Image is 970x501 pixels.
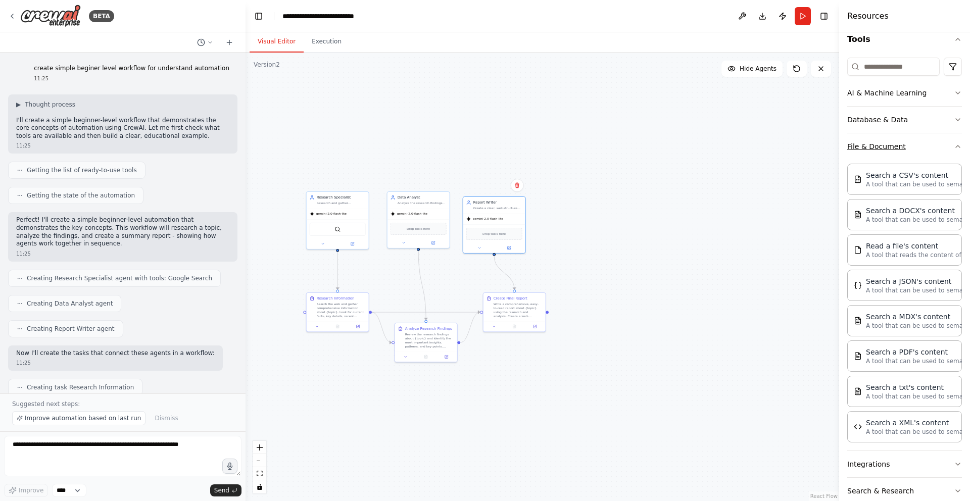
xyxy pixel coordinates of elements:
p: create simple beginer level workflow for understand automation [34,65,229,73]
span: Creating Data Analyst agent [27,299,113,308]
button: Open in side panel [349,323,366,329]
span: gemini-2.0-flash-lite [473,217,503,221]
g: Edge from 85c0d8a7-e0ff-4906-9ce5-5f228716ac36 to fcaa676c-055d-4337-bbc7-66111c5b6070 [372,310,392,345]
div: Analyze the research findings about {topic} and identify key patterns, insights, and important in... [398,201,447,205]
div: Research SpecialistResearch and gather comprehensive information about {topic} from reliable onli... [306,191,369,249]
button: fit view [253,467,266,480]
img: MDXSearchTool [854,317,862,325]
button: Visual Editor [250,31,304,53]
div: Report WriterCreate a clear, well-structured final report about {topic} based on research and ana... [463,196,526,254]
span: gemini-2.0-flash-lite [397,212,427,216]
span: Drop tools here [407,226,430,231]
div: Research InformationSearch the web and gather comprehensive information about {topic}. Look for c... [306,292,369,332]
p: Now I'll create the tasks that connect these agents in a workflow: [16,349,215,358]
p: I'll create a simple beginner-level workflow that demonstrates the core concepts of automation us... [16,117,229,140]
span: Hide Agents [740,65,777,73]
nav: breadcrumb [282,11,385,21]
span: Improve automation based on last run [25,414,141,422]
div: Create Final Report [494,296,527,301]
img: Logo [20,5,81,27]
button: toggle interactivity [253,480,266,493]
div: Report Writer [473,200,522,205]
button: No output available [415,354,437,360]
div: Review the research findings about {topic} and identify the most important insights, patterns, an... [405,332,454,348]
div: File & Document [847,160,962,450]
span: Send [214,486,229,494]
g: Edge from 26d6e84b-134f-43ef-94e0-cbb4da8d10e8 to 36c50152-19a1-4ac7-beb4-76ccff7a9750 [492,256,517,290]
div: Data AnalystAnalyze the research findings about {topic} and identify key patterns, insights, and ... [387,191,450,248]
button: No output available [504,323,525,329]
button: Execution [304,31,350,53]
button: ▶Thought process [16,101,75,109]
div: Version 2 [254,61,280,69]
button: Tools [847,25,962,54]
span: Creating task Research Information [27,383,134,391]
div: Analyze Research Findings [405,326,452,331]
button: File & Document [847,133,962,160]
button: Open in side panel [419,240,448,246]
button: Improve [4,484,48,497]
span: Getting the state of the automation [27,191,135,199]
img: SerplyWebSearchTool [334,226,341,232]
span: ▶ [16,101,21,109]
button: Dismiss [150,411,183,425]
div: 11:25 [16,142,229,149]
button: AI & Machine Learning [847,80,962,106]
span: Getting the list of ready-to-use tools [27,166,137,174]
div: 11:25 [16,359,215,367]
h4: Resources [847,10,889,22]
span: Improve [19,486,43,494]
div: React Flow controls [253,441,266,493]
a: React Flow attribution [810,493,838,499]
button: Switch to previous chat [193,36,217,48]
g: Edge from c932c365-52c5-4375-ad2f-05db9b1cd9f5 to 85c0d8a7-e0ff-4906-9ce5-5f228716ac36 [335,252,340,290]
button: Hide right sidebar [817,9,831,23]
button: zoom in [253,441,266,454]
img: PDFSearchTool [854,352,862,360]
div: Create Final ReportWrite a comprehensive, easy-to-read report about {topic} using the research an... [483,292,546,332]
button: Open in side panel [495,245,523,251]
div: Create a clear, well-structured final report about {topic} based on research and analysis [473,206,522,210]
div: BETA [89,10,114,22]
span: Drop tools here [482,231,506,236]
button: Integrations [847,451,962,477]
div: 11:25 [34,75,229,82]
button: Database & Data [847,107,962,133]
button: Improve automation based on last run [12,411,145,425]
button: Open in side panel [438,354,455,360]
button: Open in side panel [338,241,367,247]
div: Research Information [317,296,355,301]
img: TXTSearchTool [854,387,862,395]
span: Creating Research Specialist agent with tools: Google Search [27,274,212,282]
div: Analyze Research FindingsReview the research findings about {topic} and identify the most importa... [395,323,458,363]
img: CSVSearchTool [854,175,862,183]
g: Edge from 85c0d8a7-e0ff-4906-9ce5-5f228716ac36 to 36c50152-19a1-4ac7-beb4-76ccff7a9750 [372,310,480,315]
img: DOCXSearchTool [854,211,862,219]
span: Thought process [25,101,75,109]
g: Edge from fcaa676c-055d-4337-bbc7-66111c5b6070 to 36c50152-19a1-4ac7-beb4-76ccff7a9750 [460,310,480,345]
img: JSONSearchTool [854,281,862,289]
p: Suggested next steps: [12,400,233,408]
button: Start a new chat [221,36,237,48]
p: Perfect! I'll create a simple beginner-level automation that demonstrates the key concepts. This ... [16,216,229,247]
button: Delete node [511,179,524,192]
div: Write a comprehensive, easy-to-read report about {topic} using the research and analysis. Create ... [494,302,543,318]
div: Search the web and gather comprehensive information about {topic}. Look for current facts, key de... [317,302,366,318]
button: Hide left sidebar [252,9,266,23]
g: Edge from 75e4d9e4-dd0b-4a5a-bfcc-61f05eec2ab5 to fcaa676c-055d-4337-bbc7-66111c5b6070 [416,251,428,320]
span: Dismiss [155,414,178,422]
span: Creating Report Writer agent [27,325,115,333]
div: Data Analyst [398,195,447,200]
div: Research and gather comprehensive information about {topic} from reliable online sources [317,201,366,205]
button: Click to speak your automation idea [222,459,237,474]
span: gemini-2.0-flash-lite [316,212,347,216]
button: No output available [327,323,348,329]
img: XMLSearchTool [854,423,862,431]
img: FileReadTool [854,246,862,254]
button: Hide Agents [721,61,783,77]
button: Open in side panel [526,323,543,329]
div: Research Specialist [317,195,366,200]
div: 11:25 [16,250,229,258]
button: Send [210,484,241,496]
